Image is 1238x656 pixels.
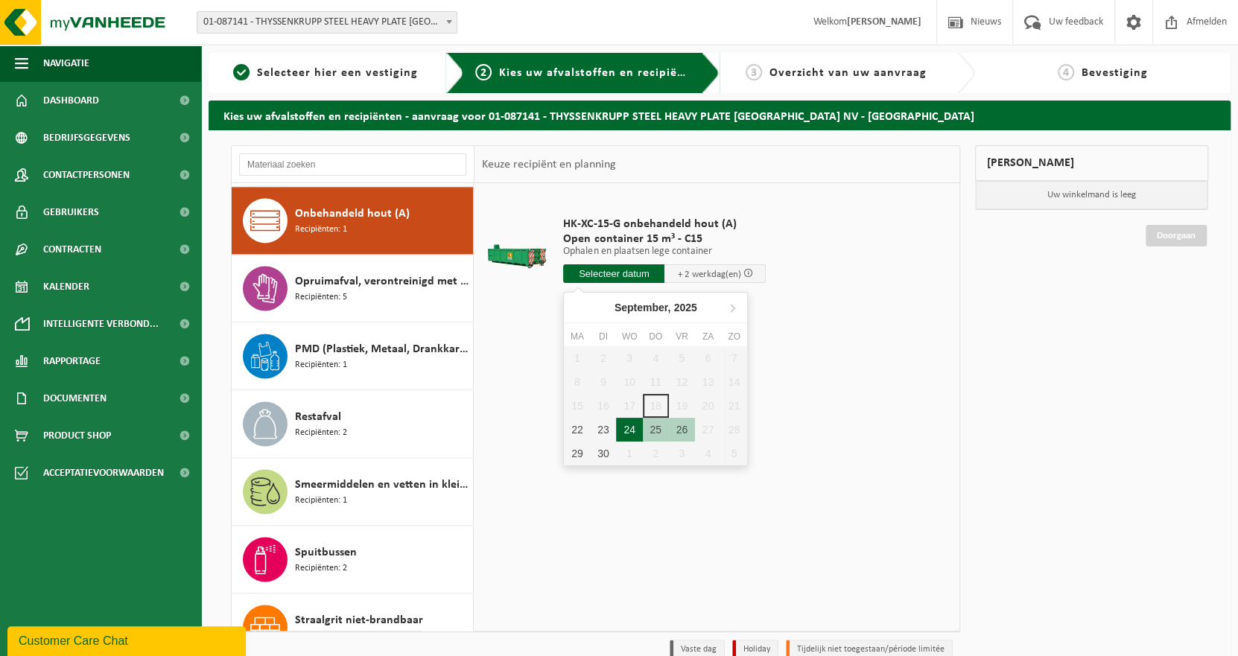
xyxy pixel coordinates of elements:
[976,181,1207,209] p: Uw winkelmand is leeg
[295,629,347,643] span: Recipiënten: 3
[564,329,590,344] div: ma
[847,16,921,28] strong: [PERSON_NAME]
[43,268,89,305] span: Kalender
[257,67,418,79] span: Selecteer hier een vestiging
[295,544,357,561] span: Spuitbussen
[609,296,703,319] div: September,
[499,67,704,79] span: Kies uw afvalstoffen en recipiënten
[643,329,669,344] div: do
[295,561,347,576] span: Recipiënten: 2
[43,231,101,268] span: Contracten
[232,187,474,255] button: Onbehandeld hout (A) Recipiënten: 1
[232,322,474,390] button: PMD (Plastiek, Metaal, Drankkartons) (bedrijven) Recipiënten: 1
[616,418,642,442] div: 24
[721,329,747,344] div: zo
[643,442,669,465] div: 2
[197,11,457,34] span: 01-087141 - THYSSENKRUPP STEEL HEAVY PLATE ANTWERP NV - ANTWERPEN
[564,418,590,442] div: 22
[43,417,111,454] span: Product Shop
[43,305,159,343] span: Intelligente verbond...
[43,156,130,194] span: Contactpersonen
[695,329,721,344] div: za
[43,82,99,119] span: Dashboard
[590,442,616,465] div: 30
[669,418,695,442] div: 26
[616,329,642,344] div: wo
[295,358,347,372] span: Recipiënten: 1
[564,442,590,465] div: 29
[295,340,469,358] span: PMD (Plastiek, Metaal, Drankkartons) (bedrijven)
[295,273,469,290] span: Opruimafval, verontreinigd met olie
[563,217,766,232] span: HK-XC-15-G onbehandeld hout (A)
[295,476,469,494] span: Smeermiddelen en vetten in kleinverpakking
[295,290,347,305] span: Recipiënten: 5
[669,442,695,465] div: 3
[669,329,695,344] div: vr
[975,145,1208,181] div: [PERSON_NAME]
[563,246,766,257] p: Ophalen en plaatsen lege container
[295,223,347,237] span: Recipiënten: 1
[216,64,434,82] a: 1Selecteer hier een vestiging
[673,302,696,313] i: 2025
[7,623,249,656] iframe: chat widget
[769,67,927,79] span: Overzicht van uw aanvraag
[239,153,466,176] input: Materiaal zoeken
[232,390,474,458] button: Restafval Recipiënten: 2
[643,418,669,442] div: 25
[209,101,1231,130] h2: Kies uw afvalstoffen en recipiënten - aanvraag voor 01-087141 - THYSSENKRUPP STEEL HEAVY PLATE [G...
[563,232,766,246] span: Open container 15 m³ - C15
[746,64,762,80] span: 3
[295,408,341,426] span: Restafval
[295,494,347,508] span: Recipiënten: 1
[43,45,89,82] span: Navigatie
[295,205,410,223] span: Onbehandeld hout (A)
[1146,225,1207,246] a: Doorgaan
[43,119,130,156] span: Bedrijfsgegevens
[43,454,164,491] span: Acceptatievoorwaarden
[677,270,740,279] span: + 2 werkdag(en)
[233,64,250,80] span: 1
[475,64,492,80] span: 2
[43,343,101,380] span: Rapportage
[232,458,474,526] button: Smeermiddelen en vetten in kleinverpakking Recipiënten: 1
[1082,67,1148,79] span: Bevestiging
[616,442,642,465] div: 1
[197,12,457,33] span: 01-087141 - THYSSENKRUPP STEEL HEAVY PLATE ANTWERP NV - ANTWERPEN
[232,526,474,593] button: Spuitbussen Recipiënten: 2
[43,194,99,231] span: Gebruikers
[563,264,664,283] input: Selecteer datum
[295,426,347,440] span: Recipiënten: 2
[232,255,474,322] button: Opruimafval, verontreinigd met olie Recipiënten: 5
[295,611,423,629] span: Straalgrit niet-brandbaar
[474,146,623,183] div: Keuze recipiënt en planning
[1058,64,1074,80] span: 4
[43,380,107,417] span: Documenten
[590,418,616,442] div: 23
[590,329,616,344] div: di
